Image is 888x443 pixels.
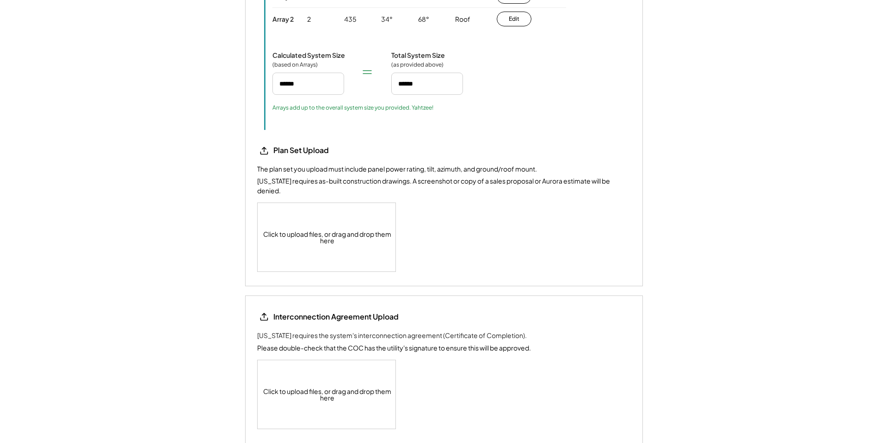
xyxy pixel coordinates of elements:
[272,15,294,23] div: Array 2
[418,15,429,24] div: 68°
[272,51,345,59] div: Calculated System Size
[497,12,531,26] button: Edit
[258,203,396,271] div: Click to upload files, or drag and drop them here
[273,312,399,322] div: Interconnection Agreement Upload
[344,15,357,24] div: 435
[272,104,433,111] div: Arrays add up to the overall system size you provided. Yahtzee!
[391,61,444,68] div: (as provided above)
[257,165,537,174] div: The plan set you upload must include panel power rating, tilt, azimuth, and ground/roof mount.
[257,176,631,196] div: [US_STATE] requires as-built construction drawings. A screenshot or copy of a sales proposal or A...
[273,146,366,155] div: Plan Set Upload
[257,343,531,353] div: Please double-check that the COC has the utility's signature to ensure this will be approved.
[391,51,445,59] div: Total System Size
[455,15,470,24] div: Roof
[272,61,319,68] div: (based on Arrays)
[257,331,527,340] div: [US_STATE] requires the system's interconnection agreement (Certificate of Completion).
[381,15,393,24] div: 34°
[258,360,396,429] div: Click to upload files, or drag and drop them here
[307,15,311,24] div: 2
